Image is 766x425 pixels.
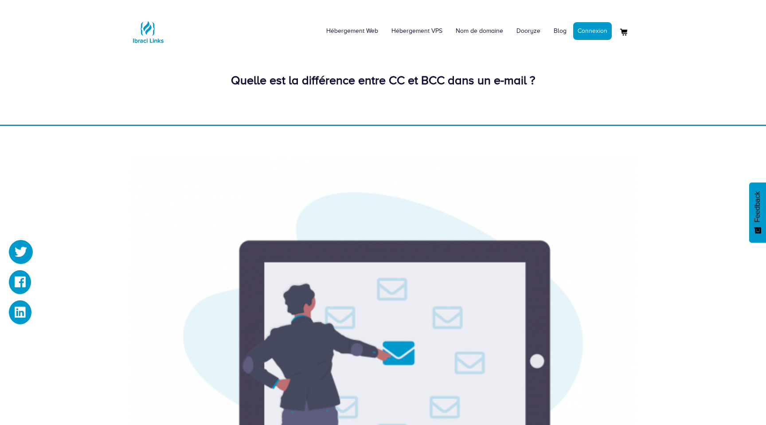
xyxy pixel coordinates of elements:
a: Hébergement Web [320,18,385,44]
span: Feedback [754,191,762,222]
button: Feedback - Afficher l’enquête [749,182,766,243]
a: Dooryze [510,18,547,44]
a: Blog [547,18,573,44]
a: Hébergement VPS [385,18,449,44]
div: Quelle est la différence entre CC et BCC dans un e-mail ? [130,72,636,89]
a: Connexion [573,22,612,40]
a: Nom de domaine [449,18,510,44]
img: Logo Ibraci Links [130,14,166,50]
a: Logo Ibraci Links [130,7,166,50]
